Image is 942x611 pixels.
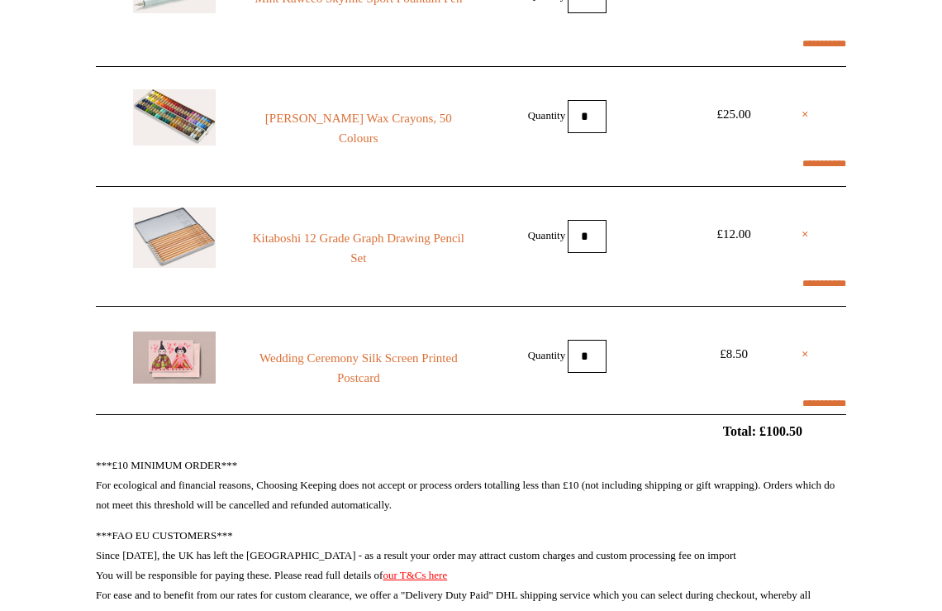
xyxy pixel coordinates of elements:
[58,423,884,439] h2: Total: £100.50
[246,108,471,148] a: [PERSON_NAME] Wax Crayons, 50 Colours
[528,108,566,121] label: Quantity
[246,348,471,388] a: Wedding Ceremony Silk Screen Printed Postcard
[133,332,216,384] img: Wedding Ceremony Silk Screen Printed Postcard
[528,348,566,360] label: Quantity
[528,228,566,241] label: Quantity
[697,104,771,124] div: £25.00
[697,344,771,364] div: £8.50
[246,228,471,268] a: Kitaboshi 12 Grade Graph Drawing Pencil Set
[802,104,809,124] a: ×
[96,456,846,515] p: ***£10 MINIMUM ORDER*** For ecological and financial reasons, Choosing Keeping does not accept or...
[802,224,809,244] a: ×
[383,569,447,581] a: our T&Cs here
[133,208,216,268] img: Kitaboshi 12 Grade Graph Drawing Pencil Set
[802,344,809,364] a: ×
[133,89,216,146] img: Manley Wax Crayons, 50 Colours
[697,224,771,244] div: £12.00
